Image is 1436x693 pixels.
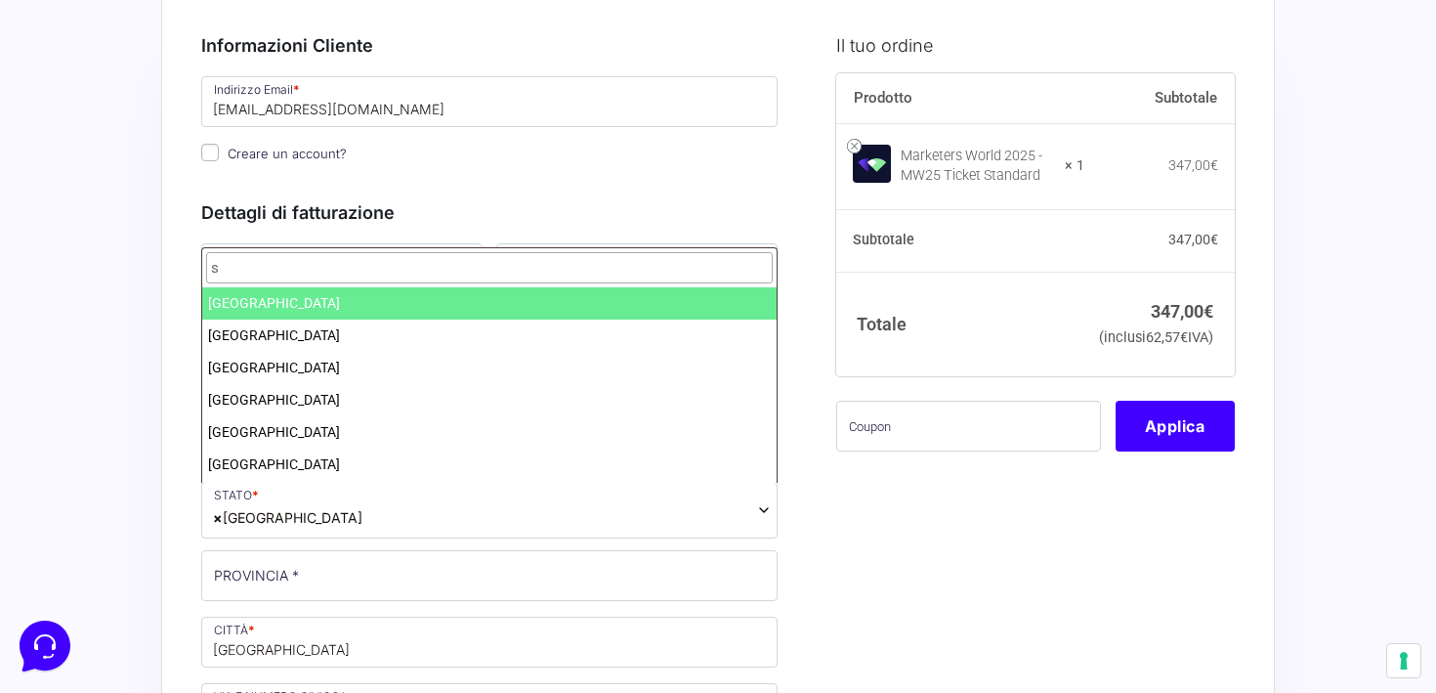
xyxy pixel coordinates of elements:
[1210,157,1218,173] span: €
[202,416,777,449] li: [GEOGRAPHIC_DATA]
[1084,73,1235,124] th: Subtotale
[1204,301,1213,322] span: €
[228,146,347,161] span: Creare un account?
[201,76,778,127] input: Indirizzo Email *
[202,449,777,481] li: [GEOGRAPHIC_DATA]
[208,242,359,258] a: Apri Centro Assistenza
[201,550,778,601] input: PROVINCIA *
[201,243,483,294] input: Nome *
[201,617,778,668] input: CITTÀ *
[201,32,778,59] h3: Informazioni Cliente
[836,73,1085,124] th: Prodotto
[31,109,70,149] img: dark
[201,144,219,161] input: Creare un account?
[44,284,319,304] input: Cerca un articolo...
[136,513,256,558] button: Messaggi
[1168,232,1218,247] bdi: 347,00
[16,16,328,47] h2: Ciao da Marketers 👋
[31,242,152,258] span: Trova una risposta
[1065,156,1084,176] strong: × 1
[202,287,777,320] li: [GEOGRAPHIC_DATA]
[202,481,777,513] li: [GEOGRAPHIC_DATA]
[31,78,166,94] span: Le tue conversazioni
[1116,401,1235,452] button: Applica
[1387,644,1420,677] button: Le tue preferenze relative al consenso per le tecnologie di tracciamento
[201,482,778,539] span: Italia
[901,147,1053,186] div: Marketers World 2025 - MW25 Ticket Standard
[16,513,136,558] button: Home
[16,617,74,675] iframe: Customerly Messenger Launcher
[213,507,362,528] span: Italia
[853,145,891,183] img: Marketers World 2025 - MW25 Ticket Standard
[127,176,288,192] span: Inizia una conversazione
[202,352,777,384] li: [GEOGRAPHIC_DATA]
[836,210,1085,273] th: Subtotale
[255,513,375,558] button: Aiuto
[1151,301,1213,322] bdi: 347,00
[202,320,777,352] li: [GEOGRAPHIC_DATA]
[301,541,329,558] p: Aiuto
[1180,329,1188,346] span: €
[59,541,92,558] p: Home
[1168,157,1218,173] bdi: 347,00
[1210,232,1218,247] span: €
[1146,329,1188,346] span: 62,57
[31,164,359,203] button: Inizia una conversazione
[169,541,222,558] p: Messaggi
[836,401,1101,452] input: Coupon
[1099,329,1213,346] small: (inclusi IVA)
[213,507,223,528] span: ×
[94,109,133,149] img: dark
[836,272,1085,376] th: Totale
[496,243,778,294] input: Cognome *
[201,199,778,226] h3: Dettagli di fatturazione
[202,384,777,416] li: [GEOGRAPHIC_DATA]
[836,32,1235,59] h3: Il tuo ordine
[63,109,102,149] img: dark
